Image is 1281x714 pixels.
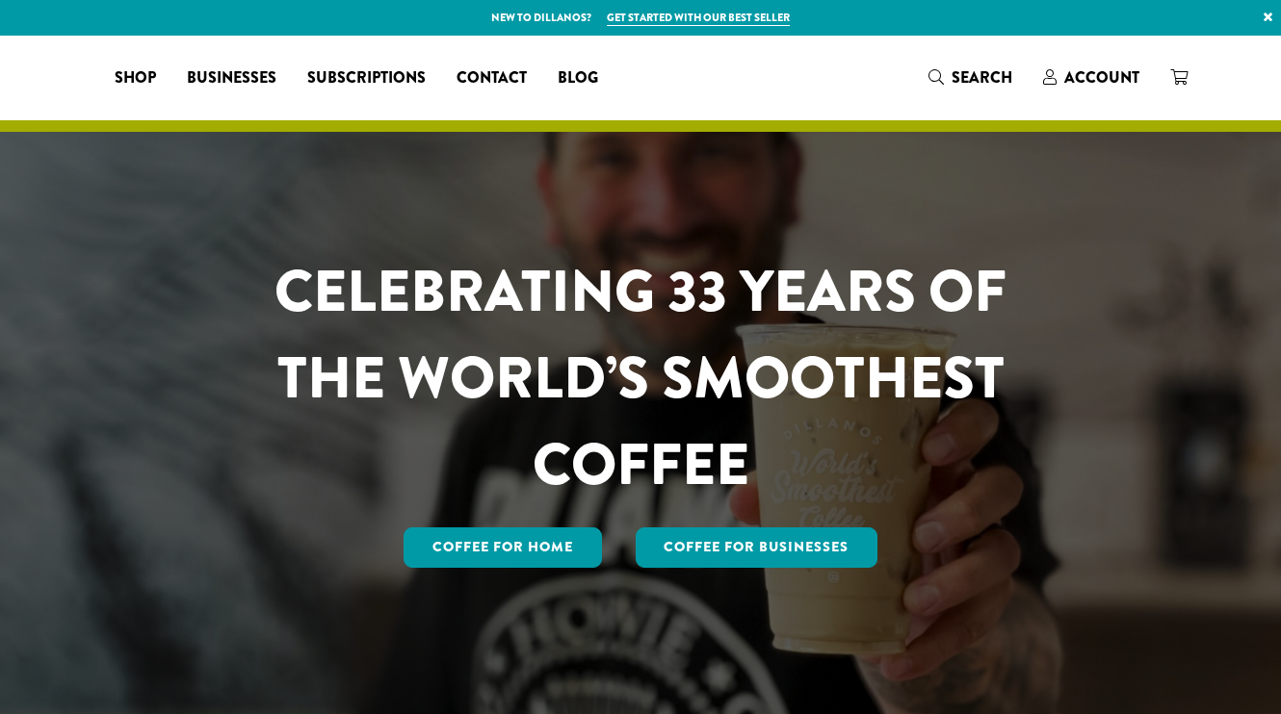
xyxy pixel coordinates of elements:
a: Coffee for Home [404,527,602,568]
a: Get started with our best seller [607,10,790,26]
span: Contact [457,66,527,90]
span: Blog [558,66,598,90]
a: Coffee For Businesses [636,527,878,568]
h1: CELEBRATING 33 YEARS OF THE WORLD’S SMOOTHEST COFFEE [218,248,1063,508]
span: Search [952,66,1012,89]
span: Shop [115,66,156,90]
span: Subscriptions [307,66,426,90]
a: Search [913,62,1028,93]
span: Account [1064,66,1139,89]
a: Shop [99,63,171,93]
span: Businesses [187,66,276,90]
